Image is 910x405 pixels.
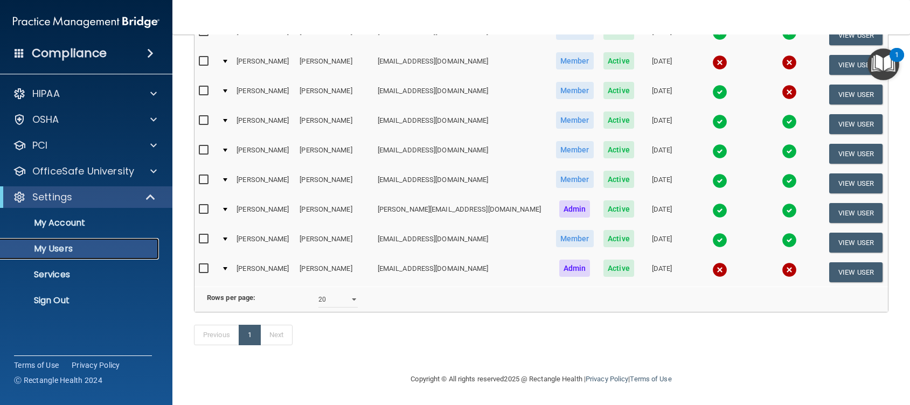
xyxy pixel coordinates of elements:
td: [DATE] [639,109,685,139]
td: [PERSON_NAME] [295,50,373,80]
a: Privacy Policy [586,375,628,383]
img: tick.e7d51cea.svg [712,173,727,188]
span: Active [603,141,634,158]
td: [PERSON_NAME] [232,20,295,50]
td: [PERSON_NAME] [232,80,295,109]
td: [PERSON_NAME] [232,257,295,287]
a: OfficeSafe University [13,165,157,178]
td: [PERSON_NAME][EMAIL_ADDRESS][DOMAIN_NAME] [373,198,551,228]
img: tick.e7d51cea.svg [712,114,727,129]
p: Settings [32,191,72,204]
span: Admin [559,260,591,277]
td: [PERSON_NAME] [295,257,373,287]
td: [DATE] [639,198,685,228]
img: cross.ca9f0e7f.svg [782,85,797,100]
h4: Compliance [32,46,107,61]
td: [PERSON_NAME] [232,109,295,139]
a: Settings [13,191,156,204]
span: Member [556,111,594,129]
img: tick.e7d51cea.svg [712,203,727,218]
img: tick.e7d51cea.svg [782,233,797,248]
td: [EMAIL_ADDRESS][DOMAIN_NAME] [373,20,551,50]
span: Active [603,260,634,277]
a: Terms of Use [14,360,59,371]
span: Active [603,200,634,218]
a: OSHA [13,113,157,126]
td: [EMAIL_ADDRESS][DOMAIN_NAME] [373,139,551,169]
td: [PERSON_NAME] [232,198,295,228]
td: [EMAIL_ADDRESS][DOMAIN_NAME] [373,257,551,287]
p: Services [7,269,154,280]
td: [EMAIL_ADDRESS][DOMAIN_NAME] [373,169,551,198]
img: tick.e7d51cea.svg [712,233,727,248]
td: [EMAIL_ADDRESS][DOMAIN_NAME] [373,50,551,80]
b: Rows per page: [207,294,255,302]
button: View User [829,144,883,164]
span: Member [556,52,594,69]
button: View User [829,114,883,134]
span: Member [556,171,594,188]
p: Sign Out [7,295,154,306]
td: [DATE] [639,139,685,169]
img: cross.ca9f0e7f.svg [782,55,797,70]
span: Member [556,141,594,158]
img: cross.ca9f0e7f.svg [712,262,727,277]
button: View User [829,203,883,223]
button: View User [829,55,883,75]
img: tick.e7d51cea.svg [782,144,797,159]
td: [EMAIL_ADDRESS][DOMAIN_NAME] [373,80,551,109]
span: Member [556,230,594,247]
span: Active [603,111,634,129]
td: [DATE] [639,20,685,50]
td: [DATE] [639,228,685,257]
td: [PERSON_NAME] [232,50,295,80]
button: View User [829,85,883,104]
img: tick.e7d51cea.svg [782,114,797,129]
p: OfficeSafe University [32,165,134,178]
img: PMB logo [13,11,159,33]
img: tick.e7d51cea.svg [712,144,727,159]
div: 1 [895,55,899,69]
td: [PERSON_NAME] [295,198,373,228]
img: cross.ca9f0e7f.svg [712,55,727,70]
a: PCI [13,139,157,152]
span: Active [603,171,634,188]
span: Active [603,52,634,69]
td: [PERSON_NAME] [295,80,373,109]
img: cross.ca9f0e7f.svg [782,262,797,277]
div: Copyright © All rights reserved 2025 @ Rectangle Health | | [345,362,738,396]
td: [DATE] [639,50,685,80]
td: [PERSON_NAME] [295,109,373,139]
button: View User [829,262,883,282]
span: Active [603,230,634,247]
button: Open Resource Center, 1 new notification [867,48,899,80]
td: [PERSON_NAME] [232,228,295,257]
button: View User [829,25,883,45]
td: [PERSON_NAME] [295,169,373,198]
p: HIPAA [32,87,60,100]
td: [EMAIL_ADDRESS][DOMAIN_NAME] [373,109,551,139]
img: tick.e7d51cea.svg [782,203,797,218]
p: OSHA [32,113,59,126]
p: PCI [32,139,47,152]
td: [DATE] [639,169,685,198]
td: [PERSON_NAME] [295,20,373,50]
span: Member [556,82,594,99]
a: Next [260,325,293,345]
a: Terms of Use [630,375,671,383]
span: Ⓒ Rectangle Health 2024 [14,375,102,386]
a: Privacy Policy [72,360,120,371]
a: HIPAA [13,87,157,100]
td: [PERSON_NAME] [232,139,295,169]
p: My Account [7,218,154,228]
img: tick.e7d51cea.svg [712,85,727,100]
td: [EMAIL_ADDRESS][DOMAIN_NAME] [373,228,551,257]
td: [DATE] [639,257,685,287]
p: My Users [7,243,154,254]
td: [DATE] [639,80,685,109]
td: [PERSON_NAME] [232,169,295,198]
span: Active [603,82,634,99]
button: View User [829,233,883,253]
a: 1 [239,325,261,345]
td: [PERSON_NAME] [295,139,373,169]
